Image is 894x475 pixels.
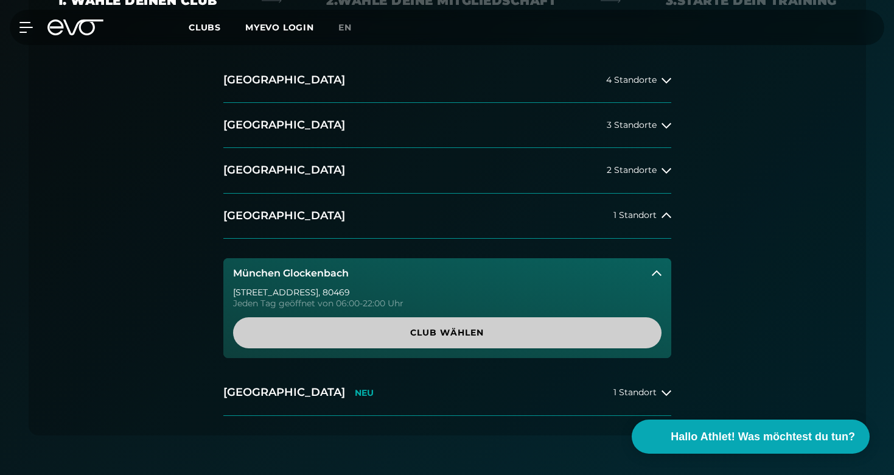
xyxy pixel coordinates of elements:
[338,21,366,35] a: en
[607,166,657,175] span: 2 Standorte
[223,72,345,88] h2: [GEOGRAPHIC_DATA]
[223,58,671,103] button: [GEOGRAPHIC_DATA]4 Standorte
[338,22,352,33] span: en
[355,388,374,398] p: NEU
[189,21,245,33] a: Clubs
[223,118,345,133] h2: [GEOGRAPHIC_DATA]
[233,317,662,348] a: Club wählen
[223,148,671,193] button: [GEOGRAPHIC_DATA]2 Standorte
[233,299,662,308] div: Jeden Tag geöffnet von 06:00-22:00 Uhr
[233,288,662,297] div: [STREET_ADDRESS] , 80469
[223,385,345,400] h2: [GEOGRAPHIC_DATA]
[223,194,671,239] button: [GEOGRAPHIC_DATA]1 Standort
[245,22,314,33] a: MYEVO LOGIN
[606,76,657,85] span: 4 Standorte
[223,258,671,289] button: München Glockenbach
[613,388,657,397] span: 1 Standort
[671,429,855,445] span: Hallo Athlet! Was möchtest du tun?
[607,121,657,130] span: 3 Standorte
[189,22,221,33] span: Clubs
[632,420,870,454] button: Hallo Athlet! Was möchtest du tun?
[223,370,671,415] button: [GEOGRAPHIC_DATA]NEU1 Standort
[262,326,632,339] span: Club wählen
[223,163,345,178] h2: [GEOGRAPHIC_DATA]
[233,268,349,279] h3: München Glockenbach
[223,208,345,223] h2: [GEOGRAPHIC_DATA]
[223,103,671,148] button: [GEOGRAPHIC_DATA]3 Standorte
[613,211,657,220] span: 1 Standort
